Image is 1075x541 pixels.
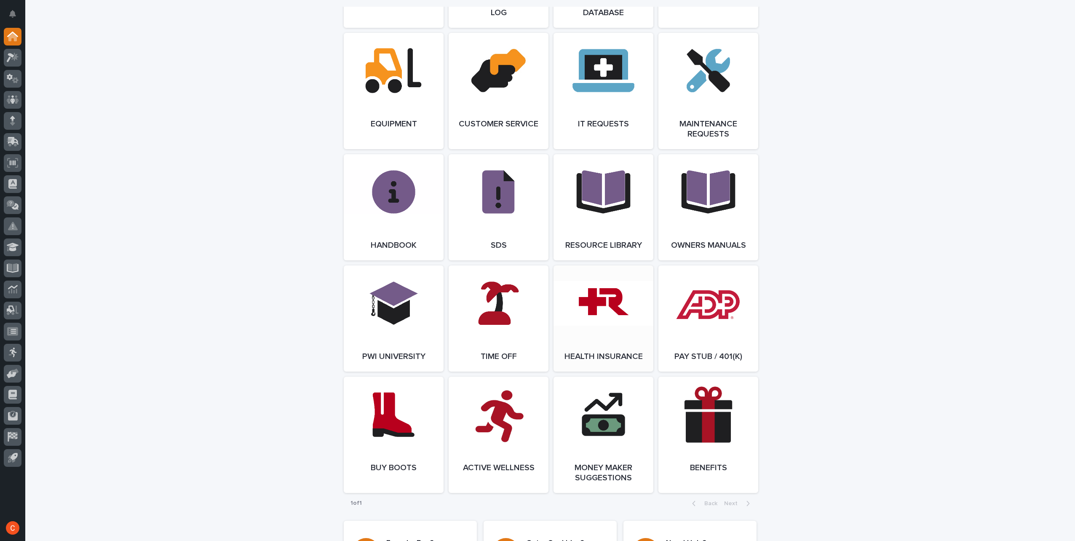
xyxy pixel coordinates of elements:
[658,154,758,260] a: Owners Manuals
[685,500,721,507] button: Back
[449,33,548,149] a: Customer Service
[344,265,444,372] a: PWI University
[658,33,758,149] a: Maintenance Requests
[344,377,444,493] a: Buy Boots
[344,154,444,260] a: Handbook
[699,501,717,506] span: Back
[554,377,653,493] a: Money Maker Suggestions
[449,377,548,493] a: Active Wellness
[724,501,743,506] span: Next
[554,154,653,260] a: Resource Library
[554,265,653,372] a: Health Insurance
[554,33,653,149] a: IT Requests
[344,33,444,149] a: Equipment
[11,10,21,24] div: Notifications
[658,377,758,493] a: Benefits
[4,5,21,23] button: Notifications
[449,154,548,260] a: SDS
[658,265,758,372] a: Pay Stub / 401(k)
[344,493,369,514] p: 1 of 1
[4,519,21,537] button: users-avatar
[721,500,757,507] button: Next
[449,265,548,372] a: Time Off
